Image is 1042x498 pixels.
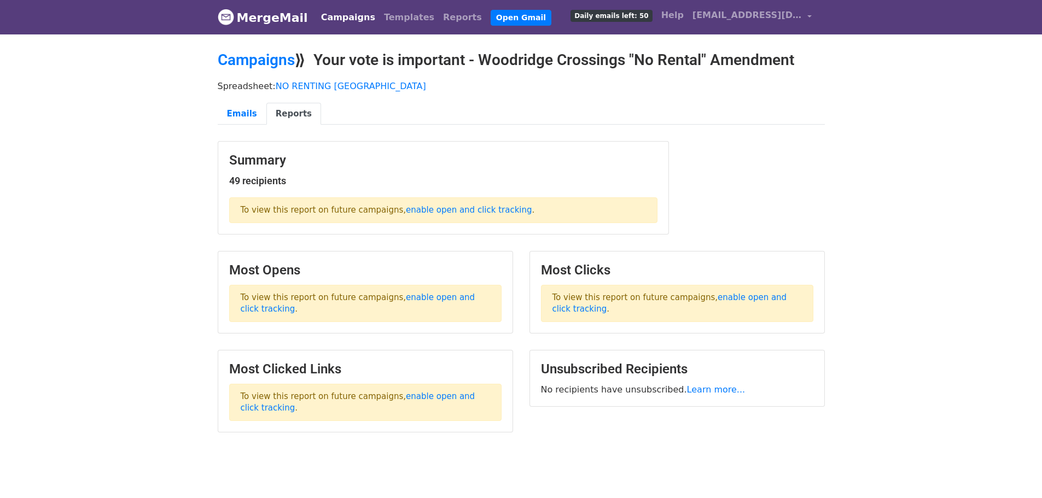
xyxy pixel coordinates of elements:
h3: Most Clicks [541,262,813,278]
a: Open Gmail [491,10,551,26]
img: MergeMail logo [218,9,234,25]
h5: 49 recipients [229,175,657,187]
a: Emails [218,103,266,125]
h3: Summary [229,153,657,168]
h3: Unsubscribed Recipients [541,361,813,377]
p: No recipients have unsubscribed. [541,384,813,395]
span: Daily emails left: 50 [571,10,652,22]
a: Templates [380,7,439,28]
p: To view this report on future campaigns, . [229,197,657,223]
a: Reports [266,103,321,125]
p: To view this report on future campaigns, . [229,285,502,322]
a: [EMAIL_ADDRESS][DOMAIN_NAME] [688,4,816,30]
a: enable open and click tracking [406,205,532,215]
span: [EMAIL_ADDRESS][DOMAIN_NAME] [692,9,802,22]
p: To view this report on future campaigns, . [229,384,502,421]
a: Daily emails left: 50 [566,4,656,26]
a: Campaigns [317,7,380,28]
p: To view this report on future campaigns, . [541,285,813,322]
h2: ⟫ Your vote is important - Woodridge Crossings "No Rental" Amendment [218,51,825,69]
a: Reports [439,7,486,28]
a: Learn more... [687,384,746,395]
p: Spreadsheet: [218,80,825,92]
a: MergeMail [218,6,308,29]
a: NO RENTING [GEOGRAPHIC_DATA] [276,81,426,91]
h3: Most Clicked Links [229,361,502,377]
h3: Most Opens [229,262,502,278]
a: Campaigns [218,51,295,69]
a: Help [657,4,688,26]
